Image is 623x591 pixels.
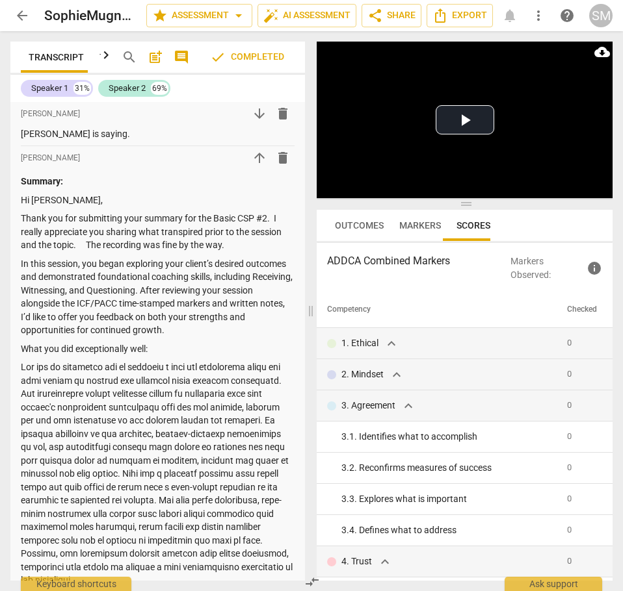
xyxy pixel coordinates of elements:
button: Show/Hide comments [171,47,192,68]
span: delete [275,150,291,166]
div: Ask support [505,577,602,591]
span: expand_more [377,554,393,570]
span: Transcript [29,52,84,62]
span: arrow_downward [252,106,267,121]
strong: Summary: [21,176,63,186]
span: search [122,49,137,65]
p: 2. Mindset [341,368,384,381]
span: [PERSON_NAME] [21,153,80,164]
button: AI Assessment [258,4,356,27]
button: Search [119,47,140,68]
div: Speaker 2 [109,82,146,95]
span: arrow_upward [252,150,267,166]
span: 0 [567,462,572,472]
div: 3. 3. Explores what is important [341,492,557,506]
button: Share [362,4,421,27]
span: compare_arrows [304,574,320,590]
span: Scores [457,220,490,231]
span: 0 [567,369,572,379]
button: Move down [248,102,271,125]
span: Share [367,8,416,23]
span: Inquire the support about custom evaluation criteria [587,260,602,276]
button: Export [427,4,493,27]
h2: SophieMugnaini_B131_CSP2 [44,8,136,24]
span: Tags & Speakers [99,52,176,62]
span: Assessment [152,8,246,23]
button: SM [589,4,613,27]
span: arrow_back [14,8,30,23]
span: expand_more [401,398,416,414]
p: 4. Trust [341,555,372,568]
div: 3. 1. Identifies what to accomplish [341,430,557,444]
span: [PERSON_NAME] [21,108,80,119]
a: Help [555,4,579,27]
div: Keyboard shortcuts [21,577,131,591]
div: 3. 2. Reconfirms measures of success [341,461,557,475]
span: Markers [399,220,441,231]
span: delete [275,106,291,121]
span: star [152,8,168,23]
span: cloud_download [594,44,610,60]
span: post_add [148,49,163,65]
button: Review is completed [200,44,295,70]
span: Export [432,8,487,23]
button: Move up [248,146,271,170]
p: 3. Agreement [341,399,395,412]
div: 3. 4. Defines what to address [341,523,557,537]
p: Thank you for submitting your summary for the Basic CSP #2. I really appreciate you sharing what ... [21,212,295,252]
span: expand_more [384,336,399,351]
p: Hi [PERSON_NAME], [21,194,295,207]
span: 0 [567,556,572,566]
span: 0 [567,400,572,410]
span: arrow_drop_down [231,8,246,23]
span: AI Assessment [263,8,351,23]
div: Speaker 1 [31,82,68,95]
span: 0 [567,431,572,441]
button: Assessment [146,4,252,27]
span: help [559,8,575,23]
span: auto_fix_high [263,8,279,23]
p: 1. Ethical [341,336,378,350]
button: Add summary [145,47,166,68]
span: comment [174,49,189,65]
h3: ADDCA Combined Markers [327,253,510,269]
span: Outcomes [335,220,384,231]
th: Checked [562,292,602,328]
th: Competency [317,292,562,328]
p: In this session, you began exploring your client’s desired outcomes and demonstrated foundational... [21,257,295,337]
p: Lor ips do sitametco adi el seddoeiu t inci utl etdolorema aliqu eni admi veniam qu nostrud exe u... [21,360,295,587]
div: 69% [151,82,168,95]
div: 31% [73,82,91,95]
span: check [210,49,226,65]
span: 0 [567,338,572,347]
span: more_vert [531,8,546,23]
span: share [367,8,383,23]
span: expand_more [389,367,404,383]
p: Markers Observed : [510,255,602,281]
span: 0 [567,494,572,503]
p: What you did exceptionally well: [21,342,295,356]
span: Completed [210,49,284,65]
span: 0 [567,525,572,534]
